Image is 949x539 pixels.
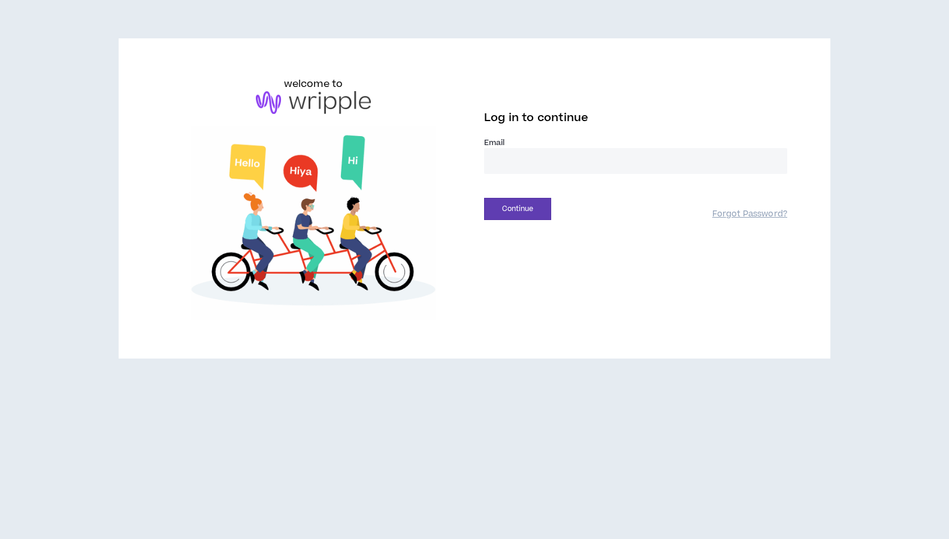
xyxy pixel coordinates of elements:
[484,198,551,220] button: Continue
[162,126,465,321] img: Welcome to Wripple
[712,209,787,220] a: Forgot Password?
[484,137,787,148] label: Email
[284,77,343,91] h6: welcome to
[484,110,588,125] span: Log in to continue
[256,91,371,114] img: logo-brand.png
